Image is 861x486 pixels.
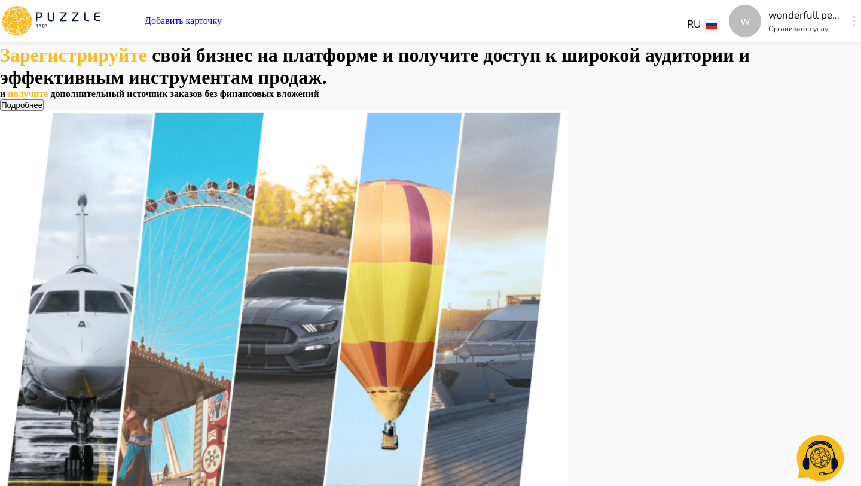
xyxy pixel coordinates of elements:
[739,44,750,66] span: и
[483,44,545,66] span: доступ
[257,44,282,66] span: на
[127,89,170,99] span: источник
[768,23,840,34] p: Организатор услуг
[204,89,219,99] span: без
[283,44,383,66] span: платформе
[152,44,196,66] span: свой
[170,89,204,99] span: заказов
[220,89,277,99] span: финансовых
[768,8,840,23] p: wonderfull peace
[258,66,327,88] span: продаж.
[145,16,222,26] a: Добавить карточку
[561,44,645,66] span: широкой
[50,89,127,99] span: дополнительный
[276,89,319,99] span: вложений
[687,17,701,32] p: RU
[545,44,561,66] span: к
[645,44,739,66] span: аудитории
[8,89,50,99] span: получите
[383,44,398,66] span: и
[706,20,717,29] img: lang
[196,44,258,66] span: бизнес
[129,66,258,88] span: инструментам
[398,44,483,66] span: получите
[729,5,761,37] div: w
